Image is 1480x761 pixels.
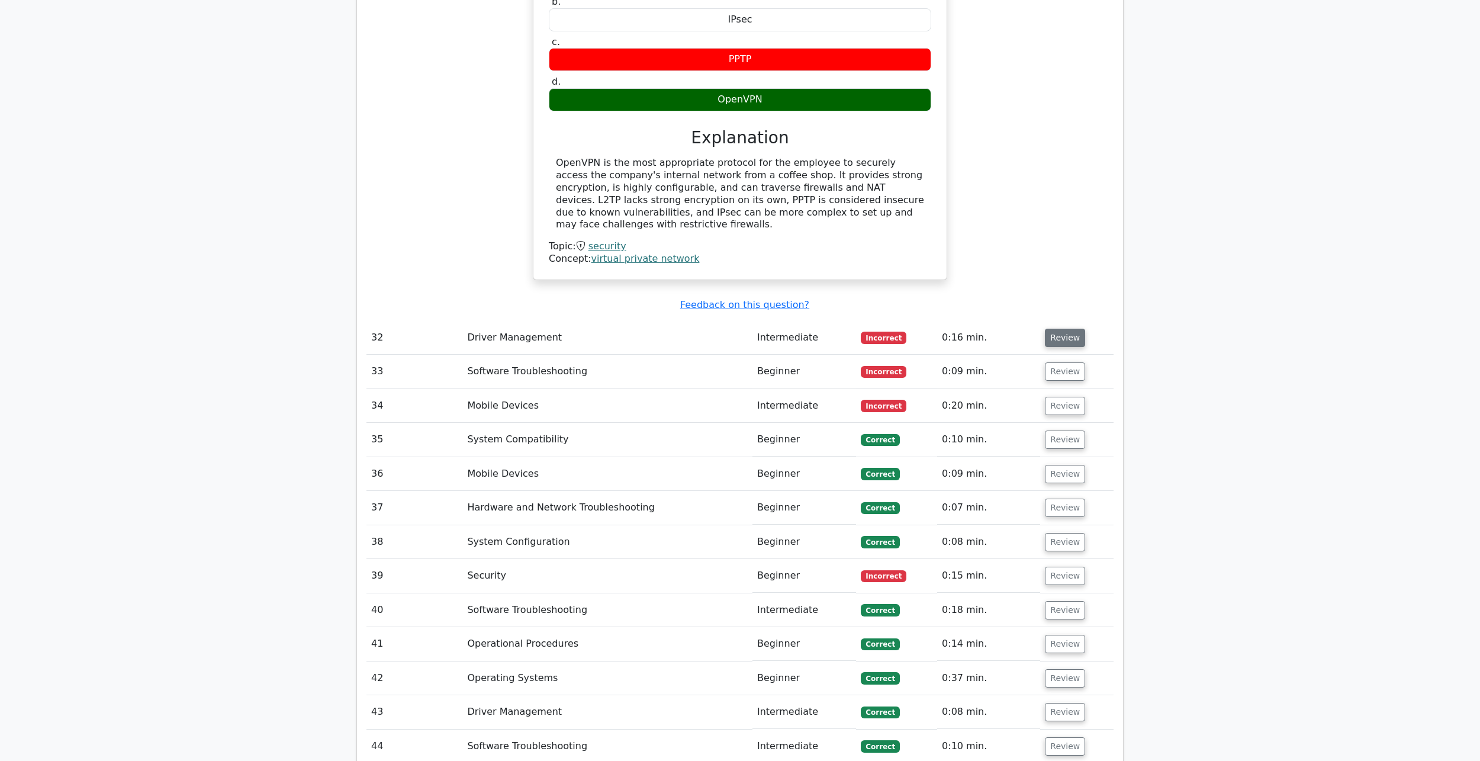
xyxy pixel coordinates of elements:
span: Correct [861,536,899,548]
td: 43 [366,695,462,729]
td: Security [462,559,752,593]
td: 0:18 min. [937,593,1040,627]
td: 0:14 min. [937,627,1040,661]
td: Beginner [752,491,857,525]
a: Feedback on this question? [680,299,809,310]
span: Correct [861,707,899,718]
td: Intermediate [752,695,857,729]
td: Beginner [752,559,857,593]
td: Beginner [752,525,857,559]
td: Intermediate [752,321,857,355]
td: 34 [366,389,462,423]
div: Topic: [549,240,931,253]
td: Hardware and Network Troubleshooting [462,491,752,525]
td: Operating Systems [462,662,752,695]
td: 0:08 min. [937,525,1040,559]
td: 0:16 min. [937,321,1040,355]
span: Correct [861,740,899,752]
td: Beginner [752,627,857,661]
button: Review [1045,635,1085,653]
td: 36 [366,457,462,491]
span: Correct [861,468,899,480]
td: Intermediate [752,593,857,627]
td: Beginner [752,662,857,695]
h3: Explanation [556,128,924,148]
td: 38 [366,525,462,559]
td: Beginner [752,355,857,388]
td: System Configuration [462,525,752,559]
td: 0:15 min. [937,559,1040,593]
button: Review [1045,362,1085,381]
td: 0:08 min. [937,695,1040,729]
td: 32 [366,321,462,355]
td: Mobile Devices [462,457,752,491]
button: Review [1045,431,1085,449]
td: Operational Procedures [462,627,752,661]
span: Incorrect [861,332,906,343]
td: 33 [366,355,462,388]
button: Review [1045,703,1085,721]
td: Driver Management [462,695,752,729]
span: Incorrect [861,366,906,378]
td: Beginner [752,423,857,457]
button: Review [1045,533,1085,551]
button: Review [1045,499,1085,517]
span: Incorrect [861,400,906,412]
button: Review [1045,669,1085,688]
div: PPTP [549,48,931,71]
td: 0:09 min. [937,355,1040,388]
div: IPsec [549,8,931,31]
td: 39 [366,559,462,593]
div: OpenVPN [549,88,931,111]
span: d. [552,76,561,87]
button: Review [1045,329,1085,347]
a: security [588,240,626,252]
td: Beginner [752,457,857,491]
span: Correct [861,434,899,446]
td: Software Troubleshooting [462,593,752,627]
td: 41 [366,627,462,661]
td: 0:20 min. [937,389,1040,423]
span: c. [552,36,560,47]
td: 0:10 min. [937,423,1040,457]
span: Correct [861,502,899,514]
td: 0:37 min. [937,662,1040,695]
td: 0:09 min. [937,457,1040,491]
td: Driver Management [462,321,752,355]
td: Intermediate [752,389,857,423]
span: Correct [861,638,899,650]
td: 35 [366,423,462,457]
td: Mobile Devices [462,389,752,423]
td: 42 [366,662,462,695]
td: 40 [366,593,462,627]
span: Incorrect [861,570,906,582]
td: Software Troubleshooting [462,355,752,388]
span: Correct [861,672,899,684]
div: Concept: [549,253,931,265]
button: Review [1045,601,1085,619]
a: virtual private network [591,253,700,264]
button: Review [1045,397,1085,415]
td: System Compatibility [462,423,752,457]
td: 37 [366,491,462,525]
span: Correct [861,604,899,616]
button: Review [1045,737,1085,756]
div: OpenVPN is the most appropriate protocol for the employee to securely access the company's intern... [556,157,924,231]
button: Review [1045,567,1085,585]
button: Review [1045,465,1085,483]
td: 0:07 min. [937,491,1040,525]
